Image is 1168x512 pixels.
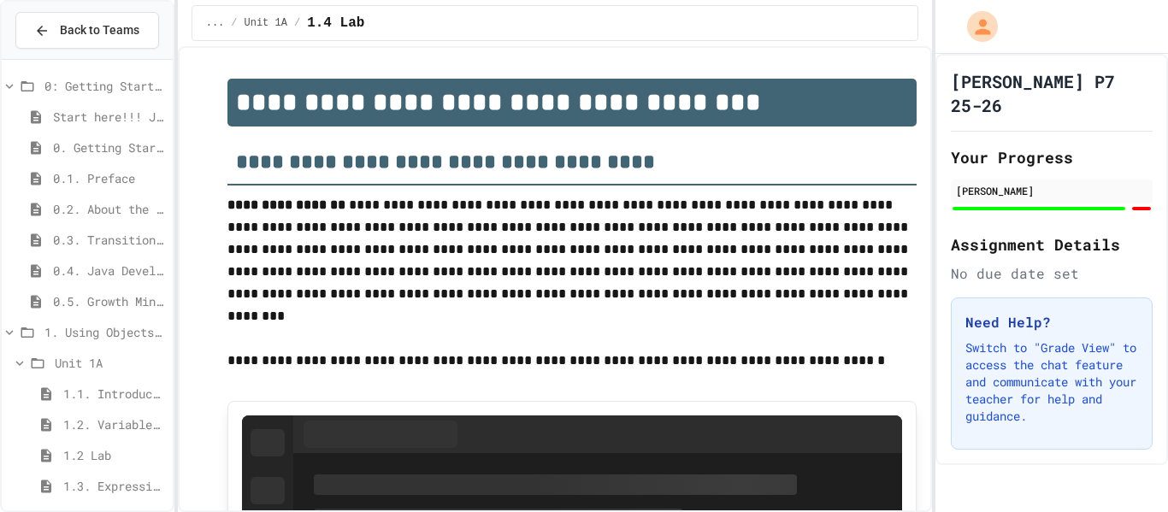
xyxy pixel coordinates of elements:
[53,262,166,280] span: 0.4. Java Development Environments
[294,16,300,30] span: /
[951,263,1153,284] div: No due date set
[1026,369,1151,442] iframe: chat widget
[245,16,287,30] span: Unit 1A
[965,312,1138,333] h3: Need Help?
[55,354,166,372] span: Unit 1A
[206,16,225,30] span: ...
[60,21,139,39] span: Back to Teams
[1096,444,1151,495] iframe: chat widget
[951,232,1153,256] h2: Assignment Details
[53,108,166,126] span: Start here!!! Juicemind Demo
[956,183,1147,198] div: [PERSON_NAME]
[53,169,166,187] span: 0.1. Preface
[63,385,166,403] span: 1.1. Introduction to Algorithms, Programming, and Compilers
[53,138,166,156] span: 0. Getting Started
[307,13,364,33] span: 1.4 Lab
[15,12,159,49] button: Back to Teams
[949,7,1002,46] div: My Account
[63,477,166,495] span: 1.3. Expressions and Output [New]
[53,292,166,310] span: 0.5. Growth Mindset and Pair Programming
[63,446,166,464] span: 1.2 Lab
[951,69,1153,117] h1: [PERSON_NAME] P7 25-26
[53,231,166,249] span: 0.3. Transitioning from AP CSP to AP CSA
[44,77,166,95] span: 0: Getting Started
[44,323,166,341] span: 1. Using Objects and Methods
[63,415,166,433] span: 1.2. Variables and Data Types
[965,339,1138,425] p: Switch to "Grade View" to access the chat feature and communicate with your teacher for help and ...
[951,145,1153,169] h2: Your Progress
[53,200,166,218] span: 0.2. About the AP CSA Exam
[231,16,237,30] span: /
